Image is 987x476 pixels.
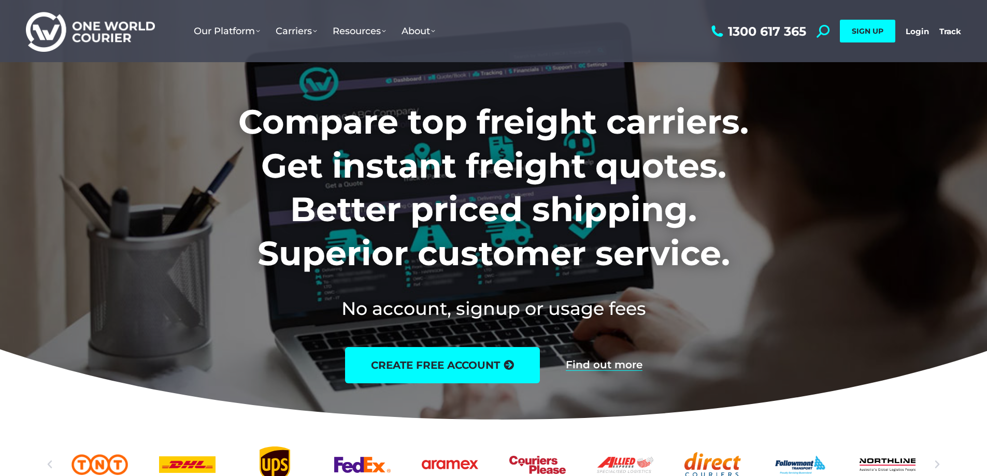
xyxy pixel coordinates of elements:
img: One World Courier [26,10,155,52]
a: Carriers [268,15,325,47]
a: create free account [345,347,540,383]
a: Resources [325,15,394,47]
span: Our Platform [194,25,260,37]
span: Carriers [276,25,317,37]
a: Our Platform [186,15,268,47]
span: SIGN UP [852,26,883,36]
a: Track [939,26,961,36]
span: About [402,25,435,37]
a: Login [906,26,929,36]
a: About [394,15,443,47]
h2: No account, signup or usage fees [170,296,817,321]
h1: Compare top freight carriers. Get instant freight quotes. Better priced shipping. Superior custom... [170,100,817,275]
span: Resources [333,25,386,37]
a: Find out more [566,359,642,371]
a: 1300 617 365 [709,25,806,38]
a: SIGN UP [840,20,895,42]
